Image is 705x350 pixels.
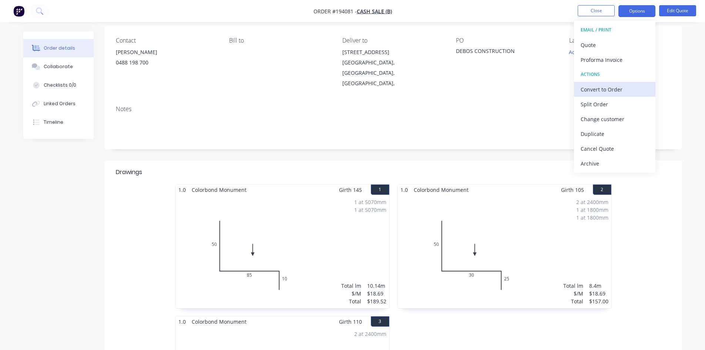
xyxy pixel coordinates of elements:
[371,316,389,327] button: 3
[563,290,583,297] div: $/M
[367,297,386,305] div: $189.52
[589,290,608,297] div: $18.69
[44,119,63,126] div: Timeline
[354,330,386,338] div: 2 at 2400mm
[23,39,94,57] button: Order details
[116,47,217,71] div: [PERSON_NAME]0488 198 700
[581,70,649,79] div: ACTIONS
[563,282,583,290] div: Total lm
[581,84,649,95] div: Convert to Order
[589,297,608,305] div: $157.00
[576,214,608,221] div: 1 at 1800mm
[618,5,655,17] button: Options
[341,297,361,305] div: Total
[116,106,671,113] div: Notes
[456,37,557,44] div: PO
[371,184,389,195] button: 1
[367,282,386,290] div: 10.14m
[342,47,444,57] div: [STREET_ADDRESS]
[581,143,649,154] div: Cancel Quote
[397,195,611,308] div: 05030252 at 2400mm1 at 1800mm1 at 1800mmTotal lm$/MTotal8.4m$18.69$157.00
[189,316,249,327] span: Colorbond Monument
[229,37,330,44] div: Bill to
[342,57,444,89] div: [GEOGRAPHIC_DATA], [GEOGRAPHIC_DATA], [GEOGRAPHIC_DATA],
[175,195,389,308] div: 05085101 at 5070mm1 at 5070mmTotal lm$/MTotal10.14m$18.69$189.52
[354,206,386,214] div: 1 at 5070mm
[339,316,362,327] span: Girth 110
[565,47,599,57] button: Add labels
[23,113,94,131] button: Timeline
[116,37,217,44] div: Contact
[44,82,76,89] div: Checklists 0/0
[116,47,217,57] div: [PERSON_NAME]
[313,8,357,15] span: Order #194081 -
[569,37,671,44] div: Labels
[581,129,649,139] div: Duplicate
[411,184,471,195] span: Colorbond Monument
[175,316,189,327] span: 1.0
[44,100,75,107] div: Linked Orders
[589,282,608,290] div: 8.4m
[397,184,411,195] span: 1.0
[339,184,362,195] span: Girth 145
[581,54,649,65] div: Proforma Invoice
[23,57,94,76] button: Collaborate
[659,5,696,16] button: Edit Quote
[342,47,444,89] div: [STREET_ADDRESS][GEOGRAPHIC_DATA], [GEOGRAPHIC_DATA], [GEOGRAPHIC_DATA],
[578,5,615,16] button: Close
[116,168,142,177] div: Drawings
[593,184,611,195] button: 2
[581,99,649,110] div: Split Order
[341,290,361,297] div: $/M
[342,37,444,44] div: Deliver to
[175,184,189,195] span: 1.0
[44,63,73,70] div: Collaborate
[354,198,386,206] div: 1 at 5070mm
[367,290,386,297] div: $18.69
[23,94,94,113] button: Linked Orders
[13,6,24,17] img: Factory
[561,184,584,195] span: Girth 105
[116,57,217,68] div: 0488 198 700
[456,47,548,57] div: DEBOS CONSTRUCTION
[581,40,649,50] div: Quote
[576,198,608,206] div: 2 at 2400mm
[23,76,94,94] button: Checklists 0/0
[341,282,361,290] div: Total lm
[581,158,649,169] div: Archive
[44,45,75,51] div: Order details
[581,25,649,35] div: EMAIL / PRINT
[576,206,608,214] div: 1 at 1800mm
[357,8,392,15] a: Cash Sale (B)
[189,184,249,195] span: Colorbond Monument
[563,297,583,305] div: Total
[581,114,649,124] div: Change customer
